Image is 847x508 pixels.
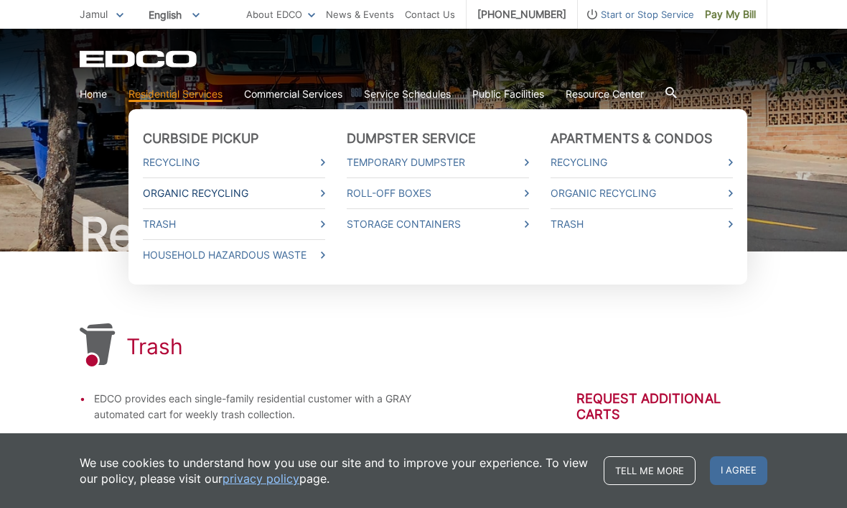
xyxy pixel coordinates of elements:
h2: Residential Services [80,211,767,257]
a: Recycling [143,154,325,170]
a: Service Schedules [364,86,451,102]
a: Temporary Dumpster [347,154,529,170]
a: Resource Center [566,86,644,102]
a: Trash [143,216,325,232]
a: Contact Us [405,6,455,22]
a: privacy policy [223,471,299,486]
span: Pay My Bill [705,6,756,22]
a: EDCD logo. Return to the homepage. [80,50,199,68]
a: Organic Recycling [551,185,733,201]
a: Home [80,86,107,102]
span: Jamul [80,8,108,20]
a: Public Facilities [472,86,544,102]
a: Roll-Off Boxes [347,185,529,201]
a: Commercial Services [244,86,342,102]
a: Household Hazardous Waste [143,247,325,263]
a: Tell me more [604,456,696,485]
a: Storage Containers [347,216,529,232]
a: Trash [551,216,733,232]
p: We use cookies to understand how you use our site and to improve your experience. To view our pol... [80,455,589,486]
a: Dumpster Service [347,131,477,147]
span: I agree [710,456,767,485]
a: About EDCO [246,6,315,22]
span: English [138,3,210,27]
a: Apartments & Condos [551,131,712,147]
a: Curbside Pickup [143,131,259,147]
a: Residential Services [128,86,223,102]
h2: Request Additional Carts [576,391,767,422]
a: News & Events [326,6,394,22]
a: Recycling [551,154,733,170]
li: EDCO provides each single-family residential customer with a GRAY automated cart for weekly trash... [94,391,462,422]
h1: Trash [126,333,183,359]
a: Organic Recycling [143,185,325,201]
